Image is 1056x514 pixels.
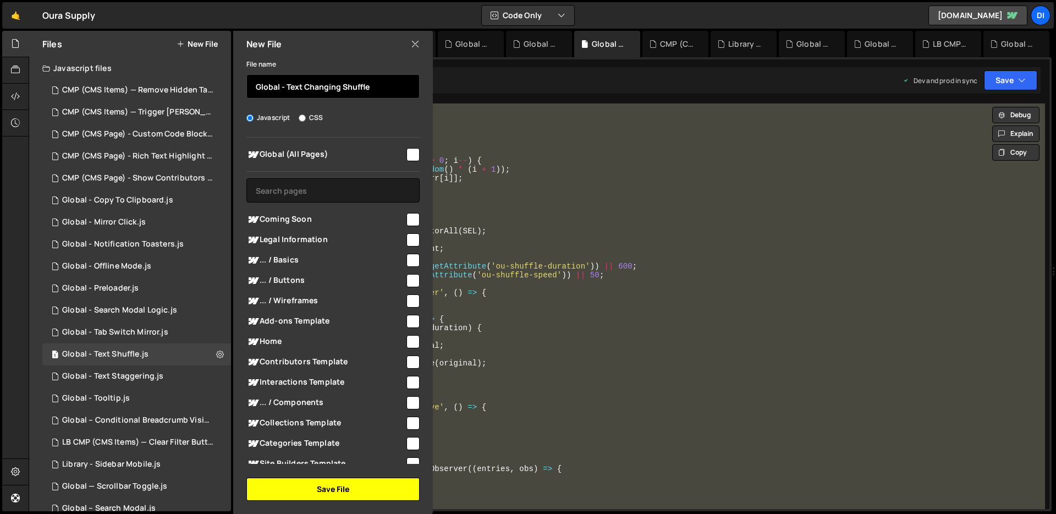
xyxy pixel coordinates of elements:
span: Collections Template [246,417,405,430]
div: Global — Scrollbar Toggle.js [62,482,167,491]
span: Home [246,335,405,348]
div: 14937/44194.js [42,167,235,189]
input: Javascript [246,114,254,122]
div: 14937/39947.js [42,475,231,497]
div: Global - Search Modal Logic.js [455,39,491,50]
span: Add-ons Template [246,315,405,328]
div: Global - Text Shuffle.js [592,39,627,50]
div: 14937/44975.js [42,321,231,343]
div: Global - Preloader.js [62,283,139,293]
div: 14937/44597.js [42,145,235,167]
button: Code Only [482,6,574,25]
h2: Files [42,38,62,50]
div: Oura Supply [42,9,95,22]
div: Dev and prod in sync [903,76,977,85]
div: CMP (CMS Items) — Trigger [PERSON_NAME] on Save.js [62,107,214,117]
div: 14937/44779.js [42,343,231,365]
div: Global - Mirror Click.js [62,217,146,227]
span: ... / Components [246,396,405,409]
div: 14937/44585.js [42,233,231,255]
div: Global - Notification Toasters.js [62,239,184,249]
div: Global - Tooltip.js [62,393,130,403]
label: Javascript [246,112,290,123]
div: CMP (CMS Page) - Rich Text Highlight Pill.js [660,39,695,50]
span: Global (All Pages) [246,148,405,161]
div: 14937/44170.js [42,409,235,431]
span: ... / Wireframes [246,294,405,308]
div: Global - Offline Mode.js [796,39,832,50]
span: Legal Information [246,233,405,247]
input: Name [246,74,420,99]
span: Contributors Template [246,356,405,369]
span: Categories Template [246,437,405,450]
div: 14937/44781.js [42,365,231,387]
div: 14937/43958.js [42,277,231,299]
label: CSS [299,112,323,123]
span: Interactions Template [246,376,405,389]
div: 14937/44851.js [42,299,231,321]
div: LB CMP (CMS Items) — Clear Filter Buttons.js [62,438,214,447]
div: CMP (CMS Page) - Rich Text Highlight Pill.js [62,151,214,161]
button: Save File [246,478,420,501]
span: ... / Buttons [246,274,405,287]
button: Explain [992,125,1039,142]
div: Global - Offline Mode.js [62,261,151,271]
input: Search pages [246,178,420,203]
div: 14937/43535.js [42,79,235,101]
a: Di [1031,6,1050,25]
div: 14937/44582.js [42,189,231,211]
button: Save [984,70,1037,90]
div: CMP (CMS Page) - Custom Code Block Setup.js [62,129,214,139]
div: Library - Sidebar Mobile.js [62,460,161,469]
div: 14937/44593.js [42,453,231,475]
div: Global – Conditional Breadcrumb Visibility.js [62,415,214,425]
div: Global - Notification Toasters.js [865,39,900,50]
button: Debug [992,107,1039,123]
button: Copy [992,144,1039,161]
div: Library - Sidebar Mobile.js [728,39,763,50]
div: Global - Tab Switch Mirror.js [62,327,168,337]
div: CMP (CMS Page) - Show Contributors Name.js [62,173,214,183]
div: LB CMP (CMS Items) — Clear Filter Buttons.js [933,39,968,50]
a: [DOMAIN_NAME] [928,6,1027,25]
span: Coming Soon [246,213,405,226]
div: 14937/43376.js [42,431,235,453]
div: Global - Copy To Clipboard.js [1001,39,1036,50]
div: Global - Copy To Clipboard.js [62,195,173,205]
div: Global - Text Staggering.js [62,371,163,381]
input: CSS [299,114,306,122]
div: 14937/44586.js [42,255,231,277]
div: 14937/44281.js [42,123,235,145]
div: 14937/43515.js [42,101,235,123]
div: Global - Text Staggering.js [524,39,559,50]
div: Global - Search Modal Logic.js [62,305,177,315]
div: Javascript files [29,57,231,79]
div: Global - Text Shuffle.js [62,349,148,359]
div: Global – Search Modal.js [62,504,156,513]
h2: New File [246,38,282,50]
a: 🤙 [2,2,29,29]
span: ... / Basics [246,254,405,267]
span: 1 [52,351,58,360]
div: 14937/44562.js [42,387,231,409]
button: New File [177,40,218,48]
label: File name [246,59,276,70]
div: 14937/44471.js [42,211,231,233]
div: CMP (CMS Items) — Remove Hidden Tags on Load.js [62,85,214,95]
span: Site Builders Template [246,457,405,471]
